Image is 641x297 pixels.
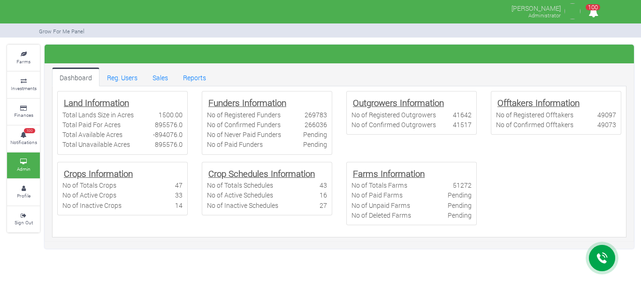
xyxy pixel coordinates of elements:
[320,190,327,200] div: 16
[351,180,407,190] div: No of Totals Farms
[62,200,122,210] div: No of Inactive Crops
[15,219,33,226] small: Sign Out
[64,168,133,179] b: Crops Information
[7,179,40,205] a: Profile
[351,190,403,200] div: No of Paid Farms
[175,180,183,190] div: 47
[7,206,40,232] a: Sign Out
[64,97,129,108] b: Land Information
[448,190,472,200] div: Pending
[39,28,84,35] small: Grow For Me Panel
[207,110,281,120] div: No of Registered Funders
[497,97,580,108] b: Offtakers Information
[153,129,183,139] div: -894076.0
[597,120,616,129] div: 49073
[24,128,35,134] span: 100
[453,120,472,129] div: 41517
[528,12,561,19] small: Administrator
[353,97,444,108] b: Outgrowers Information
[351,120,436,129] div: No of Confirmed Outgrowers
[453,180,472,190] div: 51272
[155,120,183,129] div: 895576.0
[62,110,134,120] div: Total Lands Size in Acres
[207,180,273,190] div: No of Totals Schedules
[7,99,40,125] a: Finances
[145,68,176,86] a: Sales
[207,200,278,210] div: No of Inactive Schedules
[511,2,561,13] p: [PERSON_NAME]
[351,110,436,120] div: No of Registered Outgrowers
[11,85,37,91] small: Investments
[176,68,214,86] a: Reports
[207,139,263,149] div: No of Paid Funders
[175,190,183,200] div: 33
[453,110,472,120] div: 41642
[14,112,33,118] small: Finances
[320,200,327,210] div: 27
[62,190,116,200] div: No of Active Crops
[7,45,40,71] a: Farms
[62,129,122,139] div: Total Available Acres
[208,97,286,108] b: Funders Information
[38,2,43,21] img: growforme image
[159,110,183,120] div: 1500.00
[175,200,183,210] div: 14
[207,129,281,139] div: No of Never Paid Funders
[586,4,600,10] span: 100
[353,168,425,179] b: Farms Information
[320,180,327,190] div: 43
[7,152,40,178] a: Admin
[448,210,472,220] div: Pending
[10,139,37,145] small: Notifications
[303,129,327,139] div: Pending
[52,68,99,86] a: Dashboard
[351,210,411,220] div: No of Deleted Farms
[62,139,130,149] div: Total Unavailable Acres
[351,200,410,210] div: No of Unpaid Farms
[207,120,281,129] div: No of Confirmed Funders
[7,72,40,98] a: Investments
[16,58,31,65] small: Farms
[207,190,273,200] div: No of Active Schedules
[305,120,327,129] div: 266036
[584,9,603,18] a: 100
[7,126,40,152] a: 100 Notifications
[597,110,616,120] div: 49097
[563,2,582,21] img: growforme image
[99,68,145,86] a: Reg. Users
[17,166,31,172] small: Admin
[303,139,327,149] div: Pending
[155,139,183,149] div: 895576.0
[496,120,573,129] div: No of Confirmed Offtakers
[496,110,573,120] div: No of Registered Offtakers
[448,200,472,210] div: Pending
[584,2,603,23] i: Notifications
[62,120,121,129] div: Total Paid For Acres
[208,168,315,179] b: Crop Schedules Information
[305,110,327,120] div: 269783
[62,180,116,190] div: No of Totals Crops
[17,192,31,199] small: Profile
